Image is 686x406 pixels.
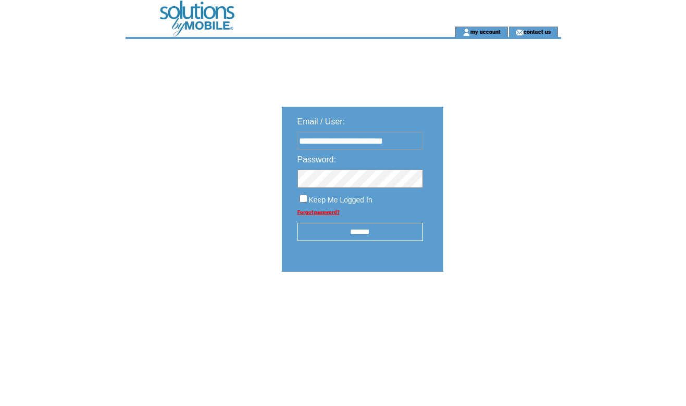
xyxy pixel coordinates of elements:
img: account_icon.gif [463,28,470,36]
img: transparent.png [473,298,526,311]
a: Forgot password? [297,209,340,215]
a: contact us [523,28,551,35]
img: contact_us_icon.gif [516,28,523,36]
span: Password: [297,155,336,164]
span: Keep Me Logged In [309,196,372,204]
span: Email / User: [297,117,345,126]
a: my account [470,28,501,35]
